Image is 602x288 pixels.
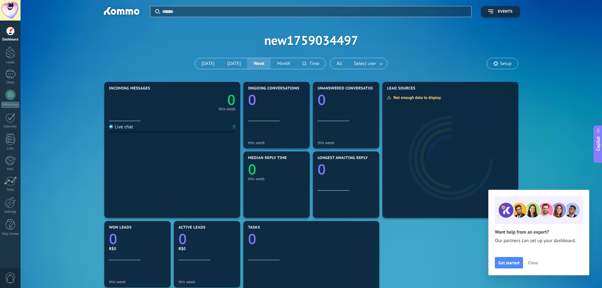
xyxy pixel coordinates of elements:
[528,260,538,265] span: Close
[248,140,305,145] div: this week
[248,229,256,248] text: 0
[330,58,349,69] button: All
[387,95,445,100] div: Not enough data to display
[248,90,256,109] text: 0
[109,125,113,129] img: Live chat
[219,107,235,111] div: this week
[248,229,374,248] a: 0
[318,86,377,91] span: Unanswered conversations
[1,38,20,42] div: Dashboard
[247,58,271,69] button: Week
[109,279,166,284] div: this week
[1,167,20,171] div: Mail
[109,246,166,251] div: R$0
[109,229,117,248] text: 0
[481,6,520,17] button: Events
[179,246,235,251] div: R$0
[109,124,133,130] div: Live chat
[227,90,235,109] text: 0
[248,160,256,179] text: 0
[495,238,583,244] span: Our partners can set up your dashboard.
[318,160,326,179] text: 0
[1,102,19,108] div: WhatsApp
[525,258,541,267] button: Close
[1,210,20,214] div: Settings
[271,58,296,69] button: Month
[1,60,20,64] div: Leads
[1,125,20,129] div: Calendar
[296,58,325,69] button: Time
[179,225,205,230] span: Active leads
[109,225,131,230] span: Won leads
[221,58,247,69] button: [DATE]
[233,124,235,130] div: 0
[179,279,235,284] div: this week
[109,86,150,91] span: Incoming messages
[387,86,415,91] span: Lead Sources
[498,260,520,265] span: Get started
[349,58,387,69] button: Select user
[248,225,260,230] span: Tasks
[498,9,513,14] span: Events
[195,58,221,69] button: [DATE]
[318,156,368,160] span: Longest awaiting reply
[318,140,374,145] div: this week
[1,188,20,192] div: Stats
[495,257,523,268] button: Get started
[495,229,583,235] h2: Want help from an expert?
[179,229,187,248] text: 0
[109,229,166,248] a: 0
[248,86,299,91] span: Ongoing conversations
[172,90,235,109] a: 0
[595,136,601,151] span: Copilot
[353,59,377,68] span: Select user
[1,232,20,236] div: Help Center
[500,61,512,66] span: Setup
[1,81,20,85] div: Chats
[248,156,287,160] span: Median reply time
[179,229,235,248] a: 0
[248,176,305,181] div: this week
[318,90,326,109] text: 0
[1,147,20,151] div: Lists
